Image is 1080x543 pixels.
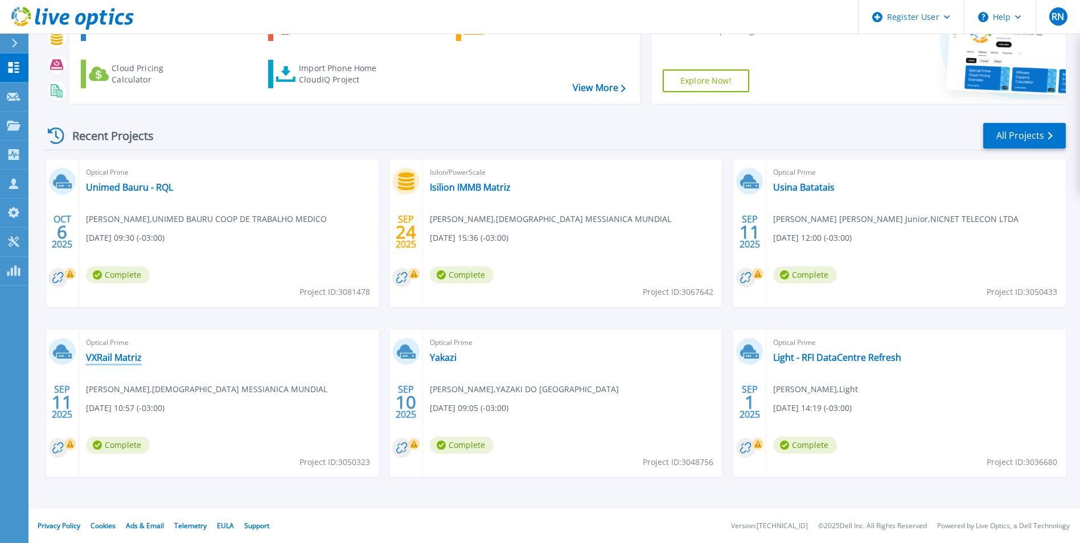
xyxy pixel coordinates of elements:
span: Complete [430,437,494,454]
a: VXRail Matriz [86,352,142,363]
span: Optical Prime [773,336,1059,349]
span: [PERSON_NAME] , [DEMOGRAPHIC_DATA] MESSIANICA MUNDIAL [430,213,671,225]
span: Complete [86,266,150,283]
div: Recent Projects [44,122,169,150]
a: Yakazi [430,352,457,363]
span: RN [1052,12,1064,21]
span: [PERSON_NAME] , UNIMED BAURU COOP DE TRABALHO MEDICO [86,213,327,225]
li: © 2025 Dell Inc. All Rights Reserved [818,523,927,530]
a: Telemetry [174,521,207,530]
a: Privacy Policy [38,521,80,530]
li: Version: [TECHNICAL_ID] [731,523,808,530]
span: [PERSON_NAME] , [DEMOGRAPHIC_DATA] MESSIANICA MUNDIAL [86,383,327,396]
a: Cloud Pricing Calculator [81,60,208,88]
span: [DATE] 15:36 (-03:00) [430,232,508,244]
span: Project ID: 3050433 [987,286,1057,298]
a: Usina Batatais [773,182,835,193]
span: Project ID: 3067642 [643,286,713,298]
a: Isilion IMMB Matriz [430,182,511,193]
a: Light - RFI DataCentre Refresh [773,352,901,363]
div: SEP 2025 [739,381,761,423]
div: SEP 2025 [395,211,417,253]
div: SEP 2025 [739,211,761,253]
span: Optical Prime [86,166,372,179]
span: 24 [396,227,416,237]
span: [PERSON_NAME] , YAZAKI DO [GEOGRAPHIC_DATA] [430,383,619,396]
a: Unimed Bauru - RQL [86,182,173,193]
div: OCT 2025 [51,211,73,253]
li: Powered by Live Optics, a Dell Technology [937,523,1070,530]
span: Complete [430,266,494,283]
span: [DATE] 14:19 (-03:00) [773,402,852,414]
span: Complete [86,437,150,454]
span: [DATE] 10:57 (-03:00) [86,402,165,414]
span: Optical Prime [430,336,716,349]
a: Cookies [91,521,116,530]
div: Cloud Pricing Calculator [112,63,203,85]
span: [DATE] 09:05 (-03:00) [430,402,508,414]
a: Ads & Email [126,521,164,530]
div: SEP 2025 [51,381,73,423]
span: 10 [396,397,416,407]
span: Complete [773,266,837,283]
span: Optical Prime [86,336,372,349]
a: Support [244,521,269,530]
div: Import Phone Home CloudIQ Project [299,63,388,85]
div: SEP 2025 [395,381,417,423]
span: Optical Prime [773,166,1059,179]
span: Isilon/PowerScale [430,166,716,179]
span: Project ID: 3048756 [643,456,713,468]
span: Complete [773,437,837,454]
span: Project ID: 3036680 [987,456,1057,468]
span: [PERSON_NAME] , Light [773,383,858,396]
span: 11 [52,397,72,407]
span: 11 [740,227,760,237]
span: Project ID: 3050323 [299,456,370,468]
span: 6 [57,227,67,237]
a: Explore Now! [663,69,749,92]
a: EULA [217,521,234,530]
a: All Projects [983,123,1066,149]
span: [DATE] 12:00 (-03:00) [773,232,852,244]
span: Project ID: 3081478 [299,286,370,298]
span: 1 [745,397,755,407]
span: [PERSON_NAME] [PERSON_NAME] Junior , NICNET TELECON LTDA [773,213,1019,225]
span: [DATE] 09:30 (-03:00) [86,232,165,244]
a: View More [573,83,626,93]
